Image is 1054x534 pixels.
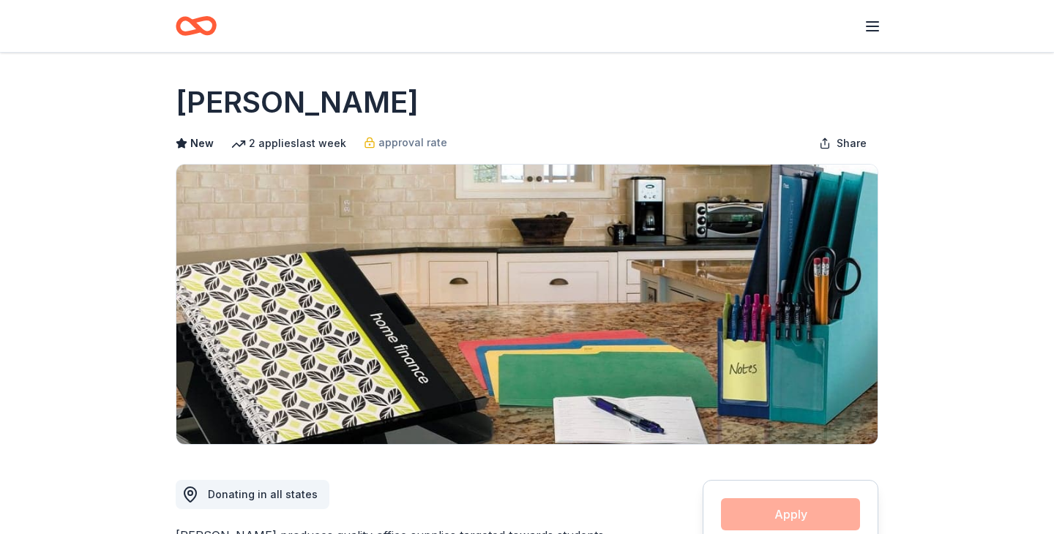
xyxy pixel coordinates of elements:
a: approval rate [364,134,447,151]
button: Share [807,129,878,158]
span: approval rate [378,134,447,151]
div: 2 applies last week [231,135,346,152]
span: Share [837,135,867,152]
img: Image for Mead [176,165,878,444]
h1: [PERSON_NAME] [176,82,419,123]
span: New [190,135,214,152]
a: Home [176,9,217,43]
span: Donating in all states [208,488,318,500]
